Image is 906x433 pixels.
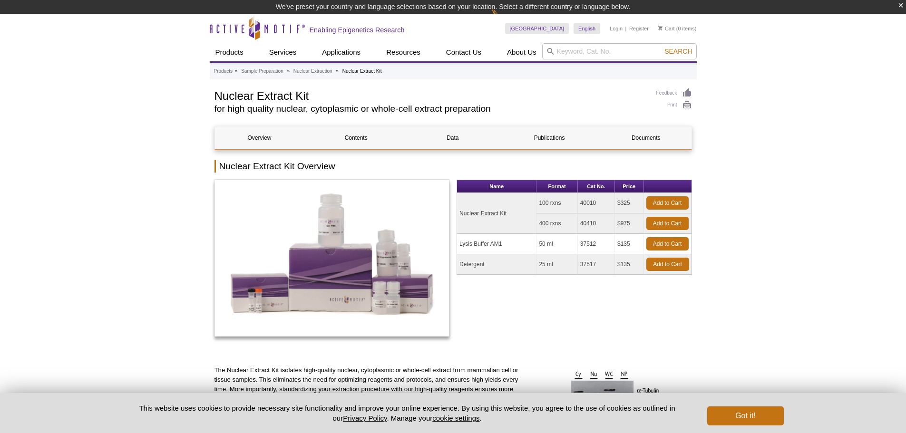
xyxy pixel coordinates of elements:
[629,25,649,32] a: Register
[263,43,302,61] a: Services
[646,258,689,271] a: Add to Cart
[658,25,675,32] a: Cart
[440,43,487,61] a: Contact Us
[287,68,290,74] li: »
[293,67,332,76] a: Nuclear Extraction
[457,180,536,193] th: Name
[214,67,233,76] a: Products
[615,180,644,193] th: Price
[210,43,249,61] a: Products
[536,254,577,275] td: 25 ml
[656,88,692,98] a: Feedback
[615,254,644,275] td: $135
[615,213,644,234] td: $975
[501,43,542,61] a: About Us
[214,160,692,173] h2: Nuclear Extract Kit Overview
[310,26,405,34] h2: Enabling Epigenetics Research
[380,43,426,61] a: Resources
[214,366,528,413] p: The Nuclear Extract Kit isolates high-quality nuclear, cytoplasmic or whole-cell extract from mam...
[235,68,238,74] li: »
[457,254,536,275] td: Detergent
[536,234,577,254] td: 50 ml
[241,67,283,76] a: Sample Preparation
[123,403,692,423] p: This website uses cookies to provide necessary site functionality and improve your online experie...
[574,23,600,34] a: English
[536,213,577,234] td: 400 rxns
[214,105,647,113] h2: for high quality nuclear, cytoplasmic or whole-cell extract preparation
[215,126,304,149] a: Overview
[491,7,516,29] img: Change Here
[457,234,536,254] td: Lysis Buffer AM1
[316,43,366,61] a: Applications
[662,47,695,56] button: Search
[658,26,662,30] img: Your Cart
[336,68,339,74] li: »
[536,180,577,193] th: Format
[578,254,615,275] td: 37517
[646,217,689,230] a: Add to Cart
[578,234,615,254] td: 37512
[342,68,382,74] li: Nuclear Extract Kit
[542,43,697,59] input: Keyword, Cat. No.
[578,180,615,193] th: Cat No.
[312,126,401,149] a: Contents
[343,414,387,422] a: Privacy Policy
[214,88,647,102] h1: Nuclear Extract Kit
[505,126,594,149] a: Publications
[664,48,692,55] span: Search
[625,23,627,34] li: |
[408,126,497,149] a: Data
[646,237,689,250] a: Add to Cart
[505,23,569,34] a: [GEOGRAPHIC_DATA]
[457,193,536,234] td: Nuclear Extract Kit
[601,126,691,149] a: Documents
[432,414,479,422] button: cookie settings
[646,196,689,210] a: Add to Cart
[707,406,783,425] button: Got it!
[615,234,644,254] td: $135
[658,23,697,34] li: (0 items)
[615,193,644,213] td: $325
[610,25,623,32] a: Login
[656,101,692,111] a: Print
[578,193,615,213] td: 40010
[214,180,450,337] img: Nuclear Extract Kit
[578,213,615,234] td: 40410
[536,193,577,213] td: 100 rxns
